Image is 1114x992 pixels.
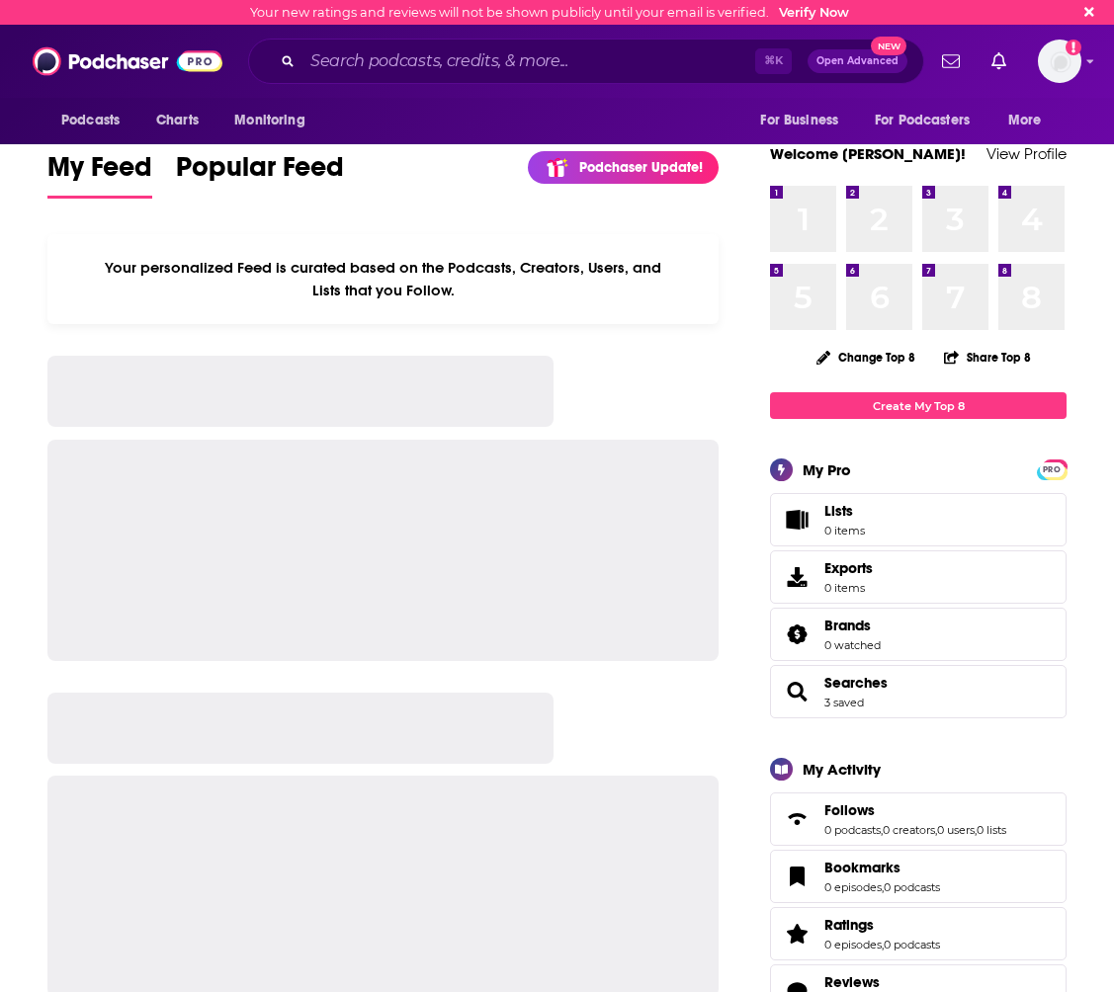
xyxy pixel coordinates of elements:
[47,150,152,196] span: My Feed
[803,760,881,779] div: My Activity
[779,5,849,20] a: Verify Now
[977,823,1006,837] a: 0 lists
[824,696,864,709] a: 3 saved
[994,102,1067,139] button: open menu
[770,792,1067,846] span: Follows
[882,938,884,951] span: ,
[1008,107,1042,134] span: More
[302,45,755,77] input: Search podcasts, credits, & more...
[984,44,1014,78] a: Show notifications dropdown
[882,880,884,894] span: ,
[234,107,304,134] span: Monitoring
[156,107,199,134] span: Charts
[1038,40,1081,83] span: Logged in as atenbroek
[805,345,927,370] button: Change Top 8
[824,801,875,819] span: Follows
[824,559,873,577] span: Exports
[824,973,940,991] a: Reviews
[824,617,871,634] span: Brands
[770,493,1067,546] a: Lists
[935,823,937,837] span: ,
[824,674,888,692] a: Searches
[47,102,145,139] button: open menu
[770,665,1067,718] span: Searches
[824,938,882,951] a: 0 episodes
[250,5,849,20] div: Your new ratings and reviews will not be shown publicly until your email is verified.
[143,102,211,139] a: Charts
[824,638,881,652] a: 0 watched
[770,850,1067,903] span: Bookmarks
[871,37,906,55] span: New
[777,920,816,948] a: Ratings
[760,107,838,134] span: For Business
[808,49,907,73] button: Open AdvancedNew
[61,107,120,134] span: Podcasts
[755,48,792,74] span: ⌘ K
[824,617,881,634] a: Brands
[770,144,966,163] a: Welcome [PERSON_NAME]!
[770,550,1067,604] a: Exports
[777,506,816,534] span: Lists
[1040,461,1064,476] a: PRO
[1066,40,1081,55] svg: Email not verified
[824,916,940,934] a: Ratings
[33,42,222,80] img: Podchaser - Follow, Share and Rate Podcasts
[824,916,874,934] span: Ratings
[884,938,940,951] a: 0 podcasts
[1038,40,1081,83] button: Show profile menu
[884,880,940,894] a: 0 podcasts
[986,144,1067,163] a: View Profile
[777,620,816,648] a: Brands
[824,502,853,520] span: Lists
[777,863,816,890] a: Bookmarks
[803,460,851,479] div: My Pro
[824,859,940,876] a: Bookmarks
[770,907,1067,960] span: Ratings
[176,150,344,196] span: Popular Feed
[816,56,899,66] span: Open Advanced
[934,44,968,78] a: Show notifications dropdown
[220,102,330,139] button: open menu
[248,39,924,84] div: Search podcasts, credits, & more...
[176,150,344,199] a: Popular Feed
[862,102,998,139] button: open menu
[777,678,816,705] a: Searches
[824,502,865,520] span: Lists
[824,823,881,837] a: 0 podcasts
[746,102,863,139] button: open menu
[881,823,883,837] span: ,
[770,392,1067,419] a: Create My Top 8
[1038,40,1081,83] img: User Profile
[1040,462,1064,477] span: PRO
[824,880,882,894] a: 0 episodes
[824,973,880,991] span: Reviews
[824,524,865,537] span: 0 items
[777,563,816,591] span: Exports
[883,823,935,837] a: 0 creators
[824,801,1006,819] a: Follows
[975,823,977,837] span: ,
[824,859,900,876] span: Bookmarks
[943,338,1032,376] button: Share Top 8
[579,159,703,176] p: Podchaser Update!
[824,581,873,595] span: 0 items
[47,234,719,324] div: Your personalized Feed is curated based on the Podcasts, Creators, Users, and Lists that you Follow.
[875,107,970,134] span: For Podcasters
[777,805,816,833] a: Follows
[47,150,152,199] a: My Feed
[770,608,1067,661] span: Brands
[937,823,975,837] a: 0 users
